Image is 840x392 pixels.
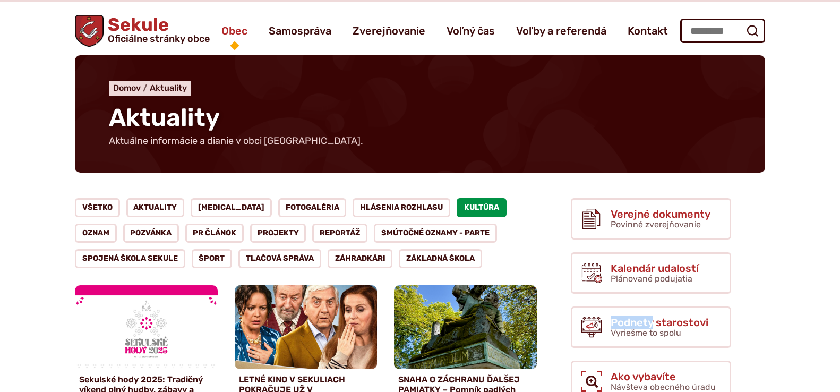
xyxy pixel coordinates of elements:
span: Ako vybavíte [611,371,716,382]
a: Samospráva [269,16,331,46]
a: Fotogaléria [278,198,347,217]
span: Domov [113,83,141,93]
a: Smútočné oznamy - parte [374,224,497,243]
span: Vyriešme to spolu [611,328,681,338]
img: Prejsť na domovskú stránku [75,15,104,47]
a: Šport [192,249,233,268]
span: Sekule [104,16,210,44]
a: Aktuality [150,83,187,93]
a: Voľný čas [447,16,495,46]
p: Aktuálne informácie a dianie v obci [GEOGRAPHIC_DATA]. [109,135,364,147]
a: Voľby a referendá [516,16,606,46]
a: PR článok [185,224,244,243]
a: Tlačová správa [238,249,321,268]
span: Plánované podujatia [611,274,692,284]
span: Kalendár udalostí [611,262,699,274]
a: Verejné dokumenty Povinné zverejňovanie [571,198,731,240]
a: Hlásenia rozhlasu [353,198,450,217]
a: Kalendár udalostí Plánované podujatia [571,252,731,294]
a: Spojená škola Sekule [75,249,185,268]
a: Projekty [250,224,306,243]
span: Povinné zverejňovanie [611,219,701,229]
span: Aktuality [109,103,220,132]
a: Aktuality [126,198,185,217]
a: Kontakt [628,16,668,46]
span: Návšteva obecného úradu [611,382,716,392]
a: Všetko [75,198,120,217]
span: Verejné dokumenty [611,208,710,220]
a: Reportáž [312,224,367,243]
a: Zverejňovanie [353,16,425,46]
a: Obec [221,16,247,46]
a: [MEDICAL_DATA] [191,198,272,217]
a: Podnety starostovi Vyriešme to spolu [571,306,731,348]
span: Oficiálne stránky obce [108,34,210,44]
a: Logo Sekule, prejsť na domovskú stránku. [75,15,210,47]
a: Domov [113,83,150,93]
span: Podnety starostovi [611,317,708,328]
a: Záhradkári [328,249,393,268]
a: Pozvánka [123,224,179,243]
a: Základná škola [399,249,482,268]
a: Kultúra [457,198,507,217]
a: Oznam [75,224,117,243]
